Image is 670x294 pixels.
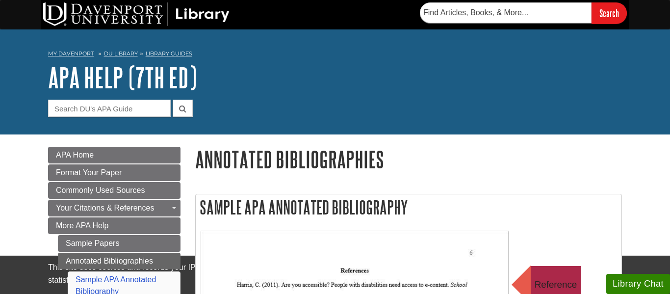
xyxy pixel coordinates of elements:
a: Library Guides [146,50,192,57]
a: Your Citations & References [48,200,180,216]
input: Search [592,2,627,24]
a: APA Home [48,147,180,163]
a: Format Your Paper [48,164,180,181]
a: Commonly Used Sources [48,182,180,199]
input: Search DU's APA Guide [48,100,171,117]
h2: Sample APA Annotated Bibliography [196,194,621,220]
img: DU Library [43,2,230,26]
input: Find Articles, Books, & More... [420,2,592,23]
span: Your Citations & References [56,204,154,212]
nav: breadcrumb [48,47,622,63]
a: Annotated Bibliographies [58,253,180,269]
a: My Davenport [48,50,94,58]
span: Format Your Paper [56,168,122,177]
h1: Annotated Bibliographies [195,147,622,172]
a: APA Help (7th Ed) [48,62,197,93]
a: More APA Help [48,217,180,234]
a: Sample Papers [58,235,180,252]
form: Searches DU Library's articles, books, and more [420,2,627,24]
span: More APA Help [56,221,108,230]
a: DU Library [104,50,138,57]
span: APA Home [56,151,94,159]
span: Commonly Used Sources [56,186,145,194]
button: Library Chat [606,274,670,294]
